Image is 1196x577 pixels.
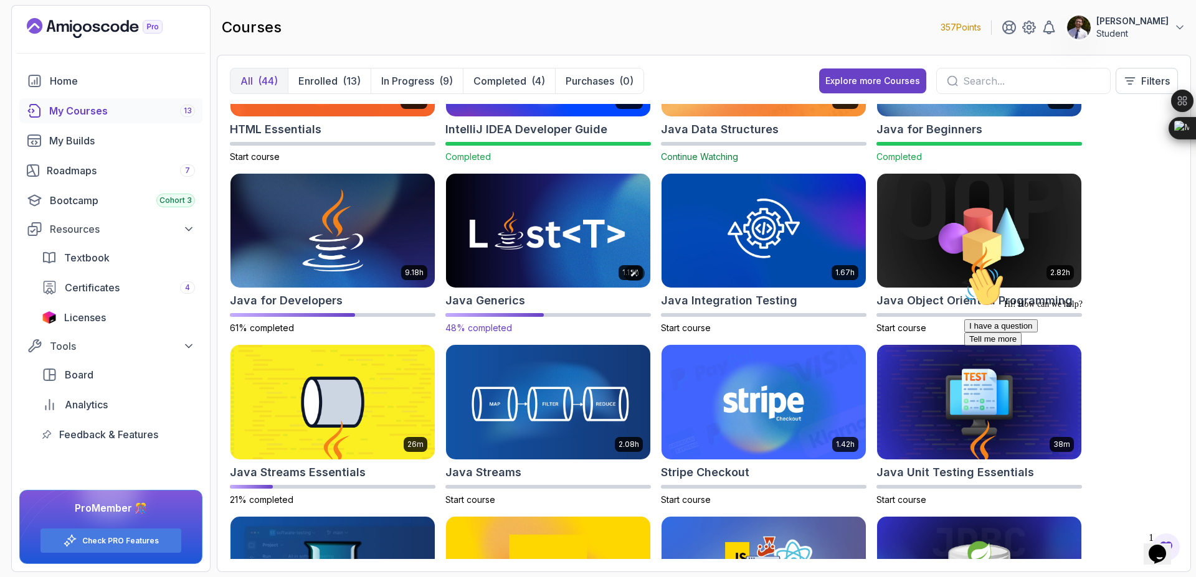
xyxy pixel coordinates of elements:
div: Resources [50,222,195,237]
button: Purchases(0) [555,68,643,93]
img: jetbrains icon [42,311,57,324]
span: Start course [661,322,711,333]
p: Completed [473,73,526,88]
span: Continue Watching [661,151,738,162]
h2: Stripe Checkout [661,464,749,481]
p: 1.67h [835,268,855,278]
span: Start course [876,494,926,505]
h2: IntelliJ IDEA Developer Guide [445,121,607,138]
iframe: chat widget [959,262,1184,521]
p: 9.18h [405,268,424,278]
h2: Java for Beginners [876,121,982,138]
img: Java Unit Testing Essentials card [877,345,1081,459]
p: All [240,73,253,88]
a: Java Generics card1.13hJava Generics48% completed [445,173,651,335]
img: Java Streams Essentials card [230,345,435,459]
a: licenses [34,305,202,330]
h2: Java Streams [445,464,521,481]
div: Roadmaps [47,163,195,178]
a: bootcamp [19,188,202,213]
p: 1.13h [622,268,639,278]
div: (9) [439,73,453,88]
div: Tools [50,339,195,354]
img: Java Streams card [446,345,650,459]
span: Licenses [64,310,106,325]
div: Home [50,73,195,88]
span: Textbook [64,250,110,265]
a: Check PRO Features [82,536,159,546]
span: Start course [230,151,280,162]
div: Bootcamp [50,193,195,208]
h2: Java Integration Testing [661,292,797,309]
span: Board [65,367,93,382]
input: Search... [963,73,1100,88]
div: (0) [619,73,634,88]
img: Java Integration Testing card [662,174,866,288]
h2: Java Streams Essentials [230,464,366,481]
button: Tell me more [5,70,62,83]
img: user profile image [1067,16,1091,39]
span: Start course [445,494,495,505]
button: Explore more Courses [819,68,926,93]
p: 1.42h [836,439,855,449]
a: home [19,68,202,93]
p: Purchases [566,73,614,88]
h2: courses [222,17,282,37]
button: Tools [19,335,202,357]
a: Java Streams Essentials card26mJava Streams Essentials21% completed [230,344,435,506]
span: Hi! How can we help? [5,37,123,47]
img: Stripe Checkout card [662,345,866,459]
button: user profile image[PERSON_NAME]Student [1066,15,1186,40]
img: :wave: [5,5,45,45]
p: 2.08h [619,439,639,449]
a: feedback [34,422,202,447]
span: 4 [185,283,190,293]
p: Enrolled [298,73,338,88]
div: (44) [258,73,278,88]
h2: Java Unit Testing Essentials [876,464,1034,481]
span: Completed [445,151,491,162]
p: [PERSON_NAME] [1096,15,1169,27]
span: 21% completed [230,494,293,505]
a: builds [19,128,202,153]
span: Certificates [65,280,120,295]
p: Filters [1141,73,1170,88]
div: (13) [343,73,361,88]
span: 48% completed [445,322,512,333]
span: Analytics [65,397,108,412]
h2: Java Data Structures [661,121,779,138]
span: Completed [876,151,922,162]
span: Cohort 3 [159,195,192,205]
button: I have a question [5,57,78,70]
img: Java for Developers card [230,174,435,288]
a: roadmaps [19,158,202,183]
span: 7 [185,166,190,176]
a: certificates [34,275,202,300]
button: Enrolled(13) [288,68,371,93]
div: Explore more Courses [825,75,920,87]
h2: HTML Essentials [230,121,321,138]
img: Java Object Oriented Programming card [877,174,1081,288]
h2: Java Object Oriented Programming [876,292,1073,309]
img: Java Generics card [441,171,655,291]
button: Resources [19,218,202,240]
span: 13 [184,106,192,116]
a: courses [19,98,202,123]
h2: Java Generics [445,292,525,309]
iframe: chat widget [1144,527,1184,565]
p: In Progress [381,73,434,88]
div: My Courses [49,103,195,118]
h2: Java for Developers [230,292,343,309]
span: Feedback & Features [59,427,158,442]
a: board [34,362,202,387]
a: analytics [34,392,202,417]
div: 👋Hi! How can we help?I have a questionTell me more [5,5,229,83]
p: Student [1096,27,1169,40]
p: 357 Points [941,21,981,34]
div: (4) [531,73,545,88]
a: Java for Developers card9.18hJava for Developers61% completed [230,173,435,335]
a: textbook [34,245,202,270]
button: Check PRO Features [40,528,182,553]
span: 61% completed [230,322,294,333]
